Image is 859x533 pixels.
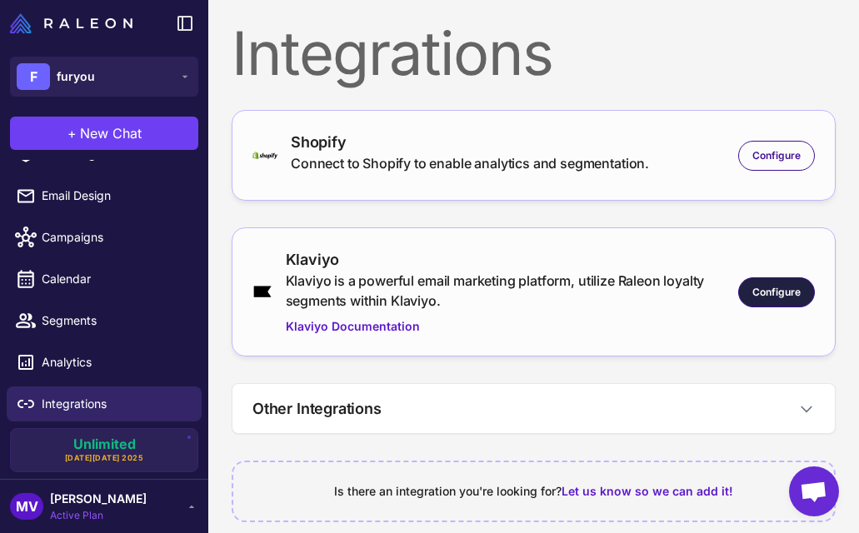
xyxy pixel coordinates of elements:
[7,262,202,296] a: Calendar
[10,57,198,97] button: Ffuryou
[752,285,801,300] span: Configure
[10,493,43,520] div: MV
[7,178,202,213] a: Email Design
[73,437,136,451] span: Unlimited
[42,395,188,413] span: Integrations
[57,67,95,86] span: furyou
[7,303,202,338] a: Segments
[80,123,142,143] span: New Chat
[232,384,835,433] button: Other Integrations
[286,317,738,336] a: Klaviyo Documentation
[42,311,188,330] span: Segments
[252,285,272,300] img: klaviyo.png
[232,23,836,83] div: Integrations
[42,187,188,205] span: Email Design
[789,466,839,516] div: Open chat
[17,63,50,90] div: F
[286,271,738,311] div: Klaviyo is a powerful email marketing platform, utilize Raleon loyalty segments within Klaviyo.
[286,248,738,271] div: Klaviyo
[10,13,132,33] img: Raleon Logo
[7,220,202,255] a: Campaigns
[50,508,147,523] span: Active Plan
[252,152,277,159] img: shopify-logo-primary-logo-456baa801ee66a0a435671082365958316831c9960c480451dd0330bcdae304f.svg
[253,482,814,501] div: Is there an integration you're looking for?
[7,345,202,380] a: Analytics
[67,123,77,143] span: +
[291,153,649,173] div: Connect to Shopify to enable analytics and segmentation.
[10,117,198,150] button: +New Chat
[42,270,188,288] span: Calendar
[7,386,202,421] a: Integrations
[42,228,188,247] span: Campaigns
[252,397,382,420] h3: Other Integrations
[10,13,139,33] a: Raleon Logo
[65,452,144,464] span: [DATE][DATE] 2025
[562,484,733,498] span: Let us know so we can add it!
[752,148,801,163] span: Configure
[291,131,649,153] div: Shopify
[50,490,147,508] span: [PERSON_NAME]
[42,353,188,371] span: Analytics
